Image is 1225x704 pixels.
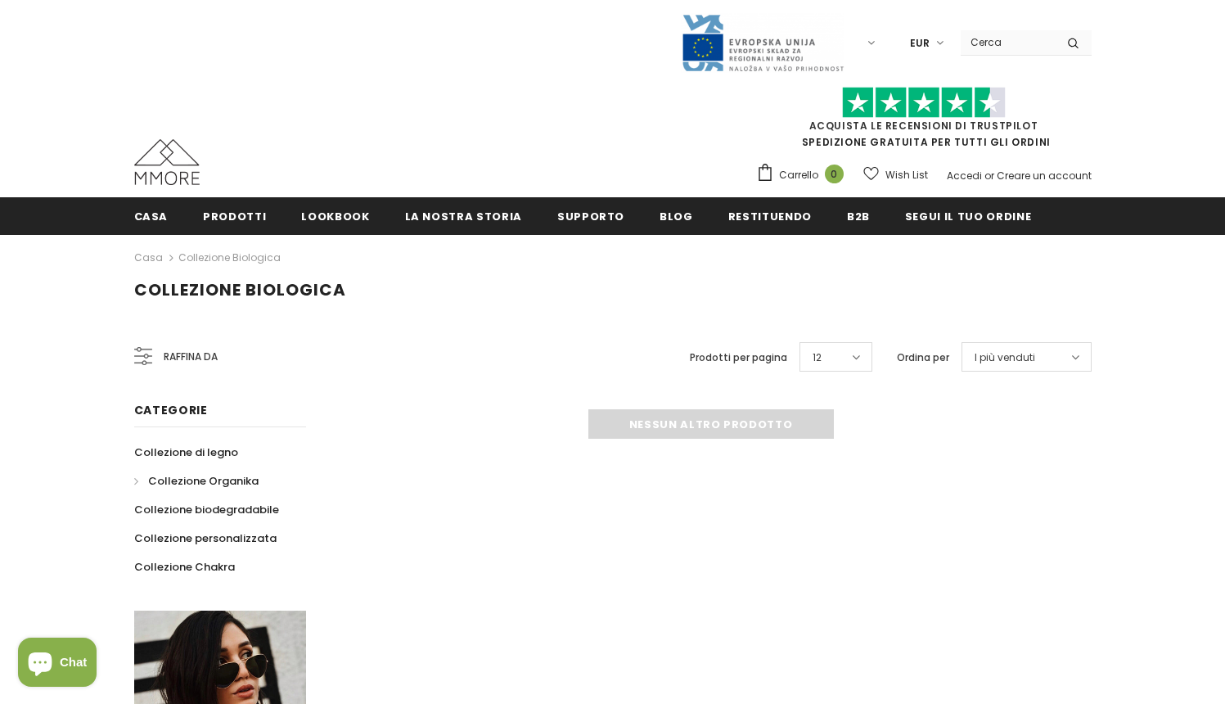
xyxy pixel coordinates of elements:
span: B2B [847,209,870,224]
span: Wish List [885,167,928,183]
a: Collezione Organika [134,467,259,495]
span: Collezione Organika [148,473,259,489]
span: 12 [813,350,822,366]
span: EUR [910,35,930,52]
span: La nostra storia [405,209,522,224]
a: Accedi [947,169,982,183]
span: SPEDIZIONE GRATUITA PER TUTTI GLI ORDINI [756,94,1092,149]
a: Acquista le recensioni di TrustPilot [809,119,1038,133]
span: 0 [825,165,844,183]
a: Restituendo [728,197,812,234]
a: Casa [134,248,163,268]
a: B2B [847,197,870,234]
span: Categorie [134,402,208,418]
span: Raffina da [164,348,218,366]
span: Lookbook [301,209,369,224]
a: La nostra storia [405,197,522,234]
a: Casa [134,197,169,234]
a: supporto [557,197,624,234]
a: Creare un account [997,169,1092,183]
span: Restituendo [728,209,812,224]
a: Segui il tuo ordine [905,197,1031,234]
a: Collezione biologica [178,250,281,264]
a: Collezione biodegradabile [134,495,279,524]
img: Casi MMORE [134,139,200,185]
span: Blog [660,209,693,224]
span: Collezione di legno [134,445,238,460]
span: Collezione biologica [134,278,346,301]
a: Lookbook [301,197,369,234]
a: Blog [660,197,693,234]
a: Javni Razpis [681,35,844,49]
a: Collezione Chakra [134,553,235,581]
label: Prodotti per pagina [690,350,787,366]
inbox-online-store-chat: Shopify online store chat [13,638,101,691]
span: Collezione personalizzata [134,530,277,546]
span: or [984,169,994,183]
a: Collezione di legno [134,438,238,467]
a: Prodotti [203,197,266,234]
a: Collezione personalizzata [134,524,277,553]
img: Javni Razpis [681,13,844,73]
img: Fidati di Pilot Stars [842,87,1006,119]
a: Carrello 0 [756,163,852,187]
span: Prodotti [203,209,266,224]
span: I più venduti [975,350,1035,366]
span: supporto [557,209,624,224]
span: Collezione biodegradabile [134,502,279,517]
label: Ordina per [897,350,949,366]
span: Collezione Chakra [134,559,235,575]
a: Wish List [863,160,928,189]
input: Search Site [961,30,1055,54]
span: Segui il tuo ordine [905,209,1031,224]
span: Casa [134,209,169,224]
span: Carrello [779,167,818,183]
